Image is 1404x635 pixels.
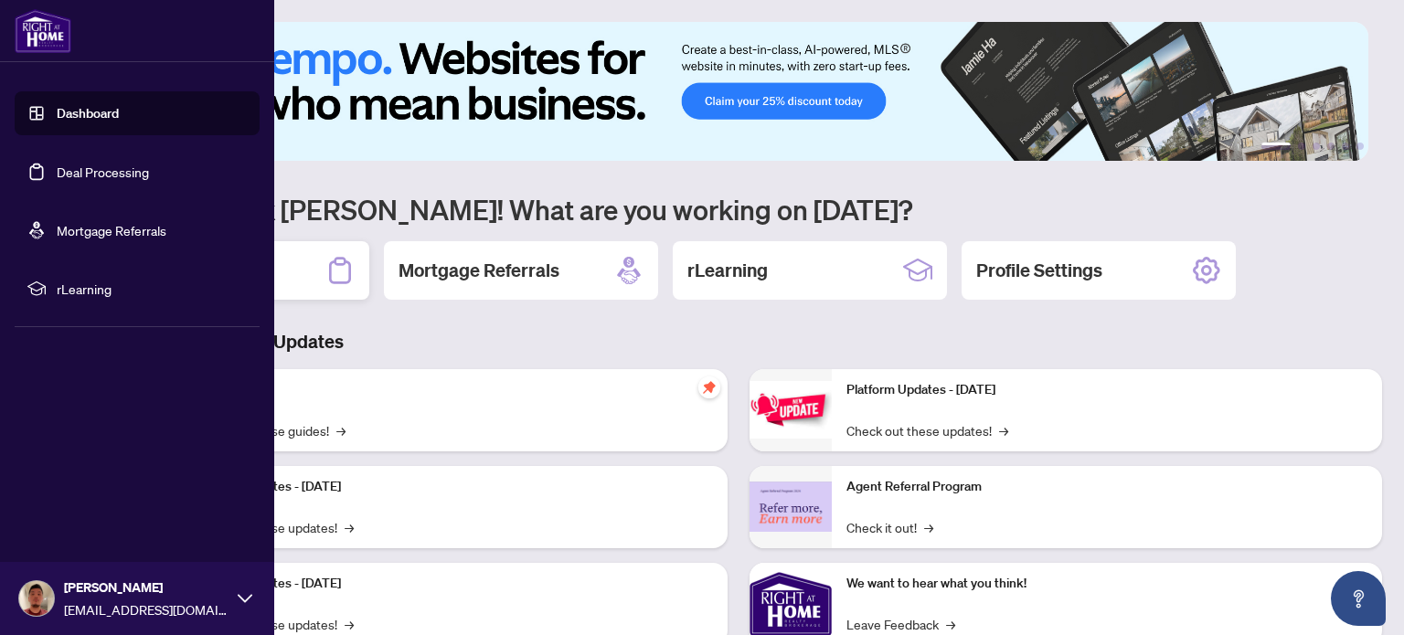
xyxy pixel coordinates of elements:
[750,381,832,439] img: Platform Updates - June 23, 2025
[1327,143,1335,150] button: 4
[336,420,346,440] span: →
[192,574,713,594] p: Platform Updates - [DATE]
[1342,143,1349,150] button: 5
[345,614,354,634] span: →
[192,477,713,497] p: Platform Updates - [DATE]
[95,22,1368,161] img: Slide 0
[57,105,119,122] a: Dashboard
[750,482,832,532] img: Agent Referral Program
[345,517,354,537] span: →
[846,380,1367,400] p: Platform Updates - [DATE]
[846,574,1367,594] p: We want to hear what you think!
[976,258,1102,283] h2: Profile Settings
[95,329,1382,355] h3: Brokerage & Industry Updates
[846,517,933,537] a: Check it out!→
[64,577,229,598] span: [PERSON_NAME]
[57,222,166,238] a: Mortgage Referrals
[1331,571,1386,626] button: Open asap
[846,614,955,634] a: Leave Feedback→
[95,192,1382,227] h1: Welcome back [PERSON_NAME]! What are you working on [DATE]?
[1313,143,1320,150] button: 3
[19,581,54,616] img: Profile Icon
[687,258,768,283] h2: rLearning
[399,258,559,283] h2: Mortgage Referrals
[999,420,1008,440] span: →
[1356,143,1364,150] button: 6
[924,517,933,537] span: →
[946,614,955,634] span: →
[15,9,71,53] img: logo
[64,599,229,619] span: [EMAIL_ADDRESS][DOMAIN_NAME]
[57,164,149,180] a: Deal Processing
[846,477,1367,497] p: Agent Referral Program
[846,420,1008,440] a: Check out these updates!→
[698,376,720,398] span: pushpin
[57,279,247,299] span: rLearning
[192,380,713,400] p: Self-Help
[1298,143,1305,150] button: 2
[1261,143,1291,150] button: 1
